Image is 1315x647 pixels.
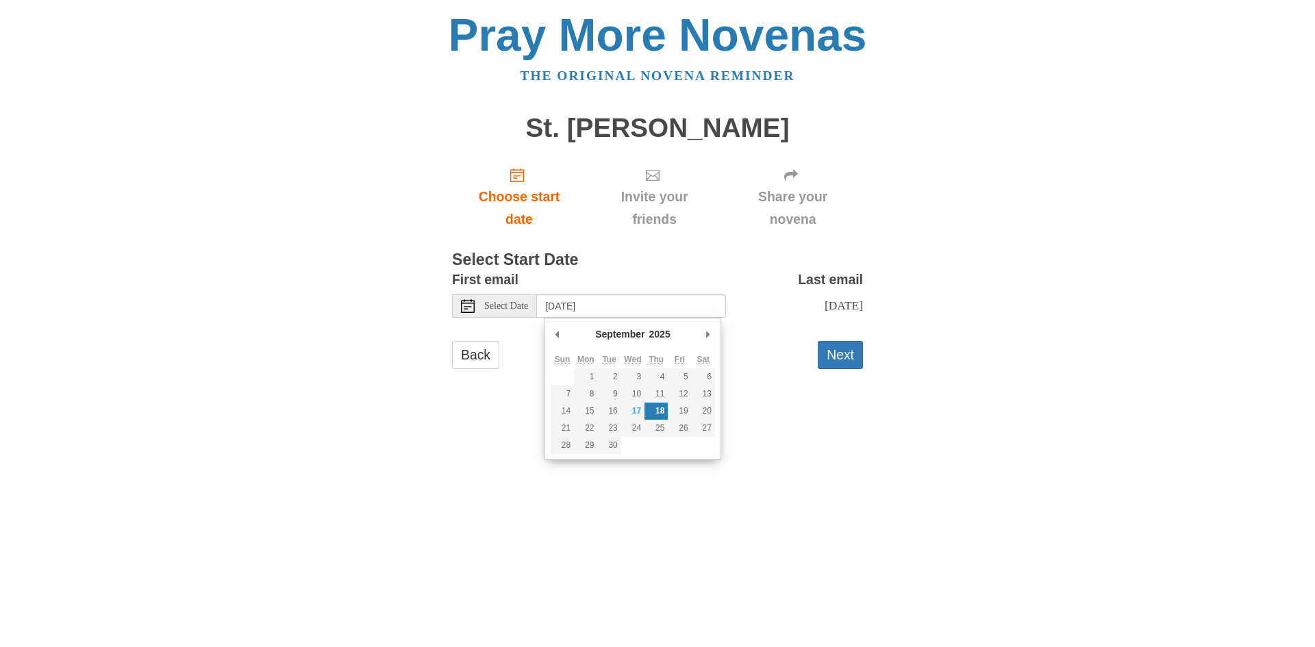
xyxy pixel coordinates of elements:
button: 5 [668,368,691,385]
button: 24 [621,420,644,437]
button: 16 [598,403,621,420]
button: 22 [574,420,597,437]
button: 21 [551,420,574,437]
button: 15 [574,403,597,420]
button: 9 [598,385,621,403]
a: The original novena reminder [521,68,795,83]
span: Choose start date [466,186,573,231]
button: 4 [644,368,668,385]
button: 25 [644,420,668,437]
abbr: Wednesday [624,355,641,364]
button: Previous Month [551,324,564,344]
div: Click "Next" to confirm your start date first. [723,156,863,238]
button: 2 [598,368,621,385]
span: Invite your friends [600,186,709,231]
span: [DATE] [825,299,863,312]
a: Choose start date [452,156,586,238]
button: 8 [574,385,597,403]
abbr: Thursday [649,355,664,364]
button: 6 [692,368,715,385]
h3: Select Start Date [452,251,863,269]
div: September [593,324,647,344]
button: 27 [692,420,715,437]
button: 28 [551,437,574,454]
a: Back [452,341,499,369]
button: 19 [668,403,691,420]
button: 18 [644,403,668,420]
span: Share your novena [736,186,849,231]
button: 1 [574,368,597,385]
a: Pray More Novenas [449,10,867,60]
button: 17 [621,403,644,420]
abbr: Friday [675,355,685,364]
button: 13 [692,385,715,403]
button: 20 [692,403,715,420]
div: 2025 [647,324,673,344]
button: 3 [621,368,644,385]
abbr: Saturday [697,355,710,364]
abbr: Sunday [555,355,571,364]
button: 7 [551,385,574,403]
abbr: Monday [577,355,594,364]
button: 26 [668,420,691,437]
label: First email [452,268,518,291]
button: 29 [574,437,597,454]
abbr: Tuesday [602,355,616,364]
span: Select Date [484,301,528,311]
input: Use the arrow keys to pick a date [537,294,726,318]
button: 14 [551,403,574,420]
label: Last email [798,268,863,291]
h1: St. [PERSON_NAME] [452,114,863,143]
button: Next [818,341,863,369]
button: 11 [644,385,668,403]
button: 10 [621,385,644,403]
button: 12 [668,385,691,403]
div: Click "Next" to confirm your start date first. [586,156,723,238]
button: 30 [598,437,621,454]
button: Next Month [701,324,715,344]
button: 23 [598,420,621,437]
